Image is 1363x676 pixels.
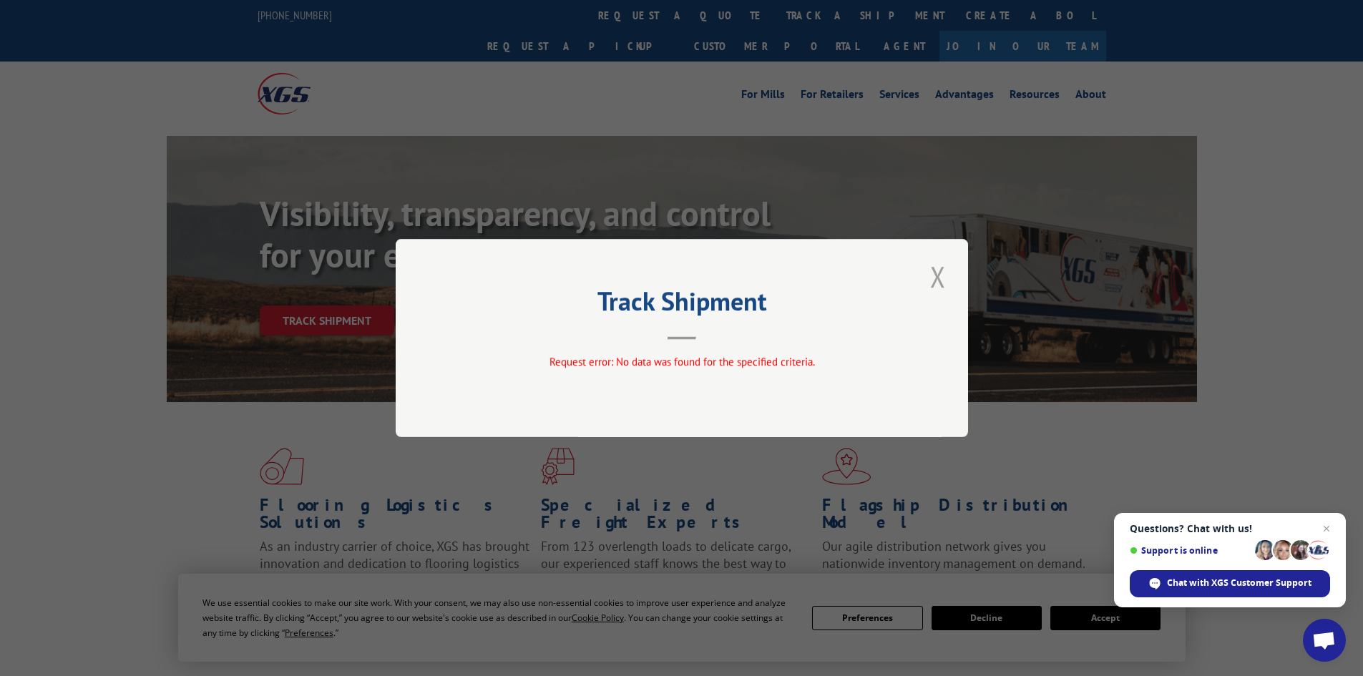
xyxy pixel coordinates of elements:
[1130,570,1330,597] span: Chat with XGS Customer Support
[1303,619,1346,662] a: Open chat
[1167,577,1311,589] span: Chat with XGS Customer Support
[1130,545,1250,556] span: Support is online
[1130,523,1330,534] span: Questions? Chat with us!
[467,291,897,318] h2: Track Shipment
[926,257,950,296] button: Close modal
[549,355,814,368] span: Request error: No data was found for the specified criteria.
